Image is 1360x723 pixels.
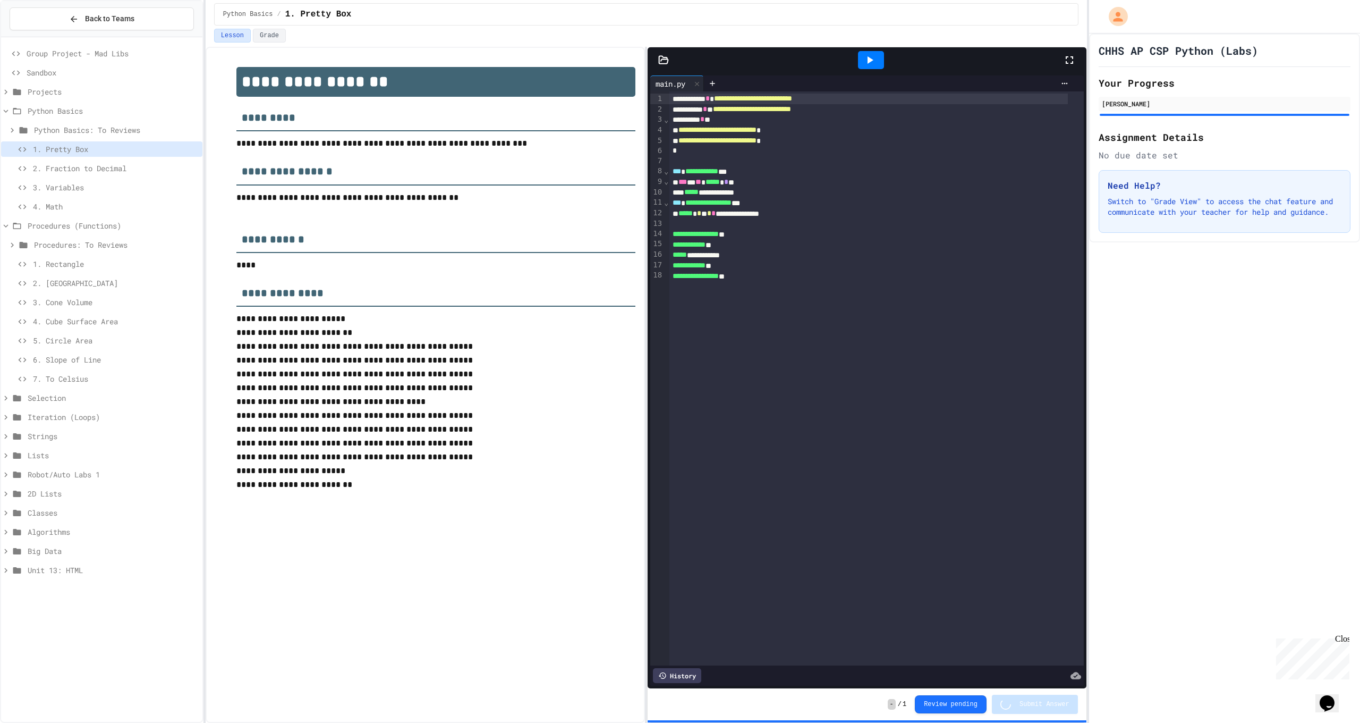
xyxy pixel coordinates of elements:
[33,144,198,155] span: 1. Pretty Box
[650,187,664,198] div: 10
[650,104,664,115] div: 2
[214,29,251,43] button: Lesson
[650,260,664,271] div: 17
[28,545,198,557] span: Big Data
[1099,75,1350,90] h2: Your Progress
[650,208,664,218] div: 12
[650,125,664,136] div: 4
[664,167,669,175] span: Fold line
[28,526,198,537] span: Algorithms
[1108,179,1341,192] h3: Need Help?
[27,48,198,59] span: Group Project - Mad Libs
[888,699,896,710] span: -
[28,488,198,499] span: 2D Lists
[915,695,987,713] button: Review pending
[28,105,198,116] span: Python Basics
[223,10,273,19] span: Python Basics
[1099,149,1350,162] div: No due date set
[1098,4,1130,29] div: My Account
[33,278,198,289] span: 2. [GEOGRAPHIC_DATA]
[650,197,664,208] div: 11
[650,239,664,249] div: 15
[650,78,691,89] div: main.py
[33,316,198,327] span: 4. Cube Surface Area
[28,220,198,231] span: Procedures (Functions)
[28,411,198,423] span: Iteration (Loops)
[33,373,198,384] span: 7. To Celsius
[28,565,198,576] span: Unit 13: HTML
[650,136,664,146] div: 5
[664,198,669,207] span: Fold line
[1272,634,1349,679] iframe: chat widget
[28,392,198,403] span: Selection
[28,450,198,461] span: Lists
[1315,680,1349,712] iframe: chat widget
[650,94,664,104] div: 1
[1019,700,1069,709] span: Submit Answer
[28,507,198,518] span: Classes
[277,10,280,19] span: /
[898,700,902,709] span: /
[253,29,286,43] button: Grade
[4,4,73,68] div: Chat with us now!Close
[1099,130,1350,145] h2: Assignment Details
[664,177,669,186] span: Fold line
[650,166,664,176] div: 8
[28,431,198,442] span: Strings
[903,700,906,709] span: 1
[653,668,701,683] div: History
[28,86,198,97] span: Projects
[1099,43,1258,58] h1: CHHS AP CSP Python (Labs)
[33,201,198,212] span: 4. Math
[1102,99,1347,108] div: [PERSON_NAME]
[34,239,198,250] span: Procedures: To Reviews
[33,297,198,308] span: 3. Cone Volume
[650,249,664,260] div: 16
[85,13,134,24] span: Back to Teams
[1108,196,1341,217] p: Switch to "Grade View" to access the chat feature and communicate with your teacher for help and ...
[650,218,664,229] div: 13
[28,469,198,480] span: Robot/Auto Labs 1
[650,146,664,156] div: 6
[33,182,198,193] span: 3. Variables
[33,354,198,365] span: 6. Slope of Line
[33,335,198,346] span: 5. Circle Area
[33,258,198,270] span: 1. Rectangle
[650,114,664,125] div: 3
[650,176,664,187] div: 9
[33,163,198,174] span: 2. Fraction to Decimal
[650,270,664,281] div: 18
[664,115,669,124] span: Fold line
[650,229,664,239] div: 14
[650,156,664,166] div: 7
[27,67,198,78] span: Sandbox
[285,8,352,21] span: 1. Pretty Box
[34,124,198,136] span: Python Basics: To Reviews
